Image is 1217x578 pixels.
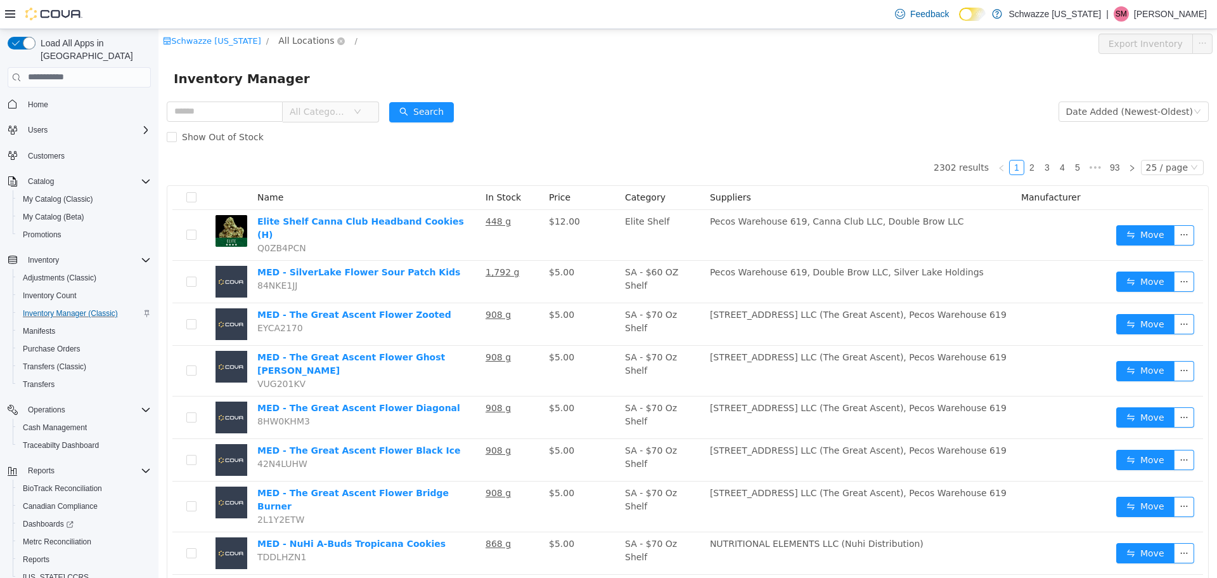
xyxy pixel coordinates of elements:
[3,251,156,269] button: Inventory
[866,131,880,145] a: 2
[1116,6,1127,22] span: SM
[461,181,546,232] td: Elite Shelf
[1035,79,1043,88] i: icon: down
[551,416,848,426] span: [STREET_ADDRESS] LLC (The Great Ascent), Pecos Warehouse 619
[1008,6,1101,22] p: Schwazze [US_STATE]
[940,4,1034,25] button: Export Inventory
[890,1,954,27] a: Feedback
[3,147,156,165] button: Customers
[57,279,89,311] img: MED - The Great Ascent Flower Zooted placeholder
[908,73,1034,92] div: Date Added (Newest-Oldest)
[23,519,74,529] span: Dashboards
[551,459,848,469] span: [STREET_ADDRESS] LLC (The Great Ascent), Pecos Warehouse 619
[18,227,151,242] span: Promotions
[13,419,156,437] button: Cash Management
[99,294,145,304] span: EYCA2170
[15,39,159,60] span: Inventory Manager
[835,131,851,146] li: Previous Page
[1015,285,1036,305] button: icon: ellipsis
[551,374,848,384] span: [STREET_ADDRESS] LLC (The Great Ascent), Pecos Warehouse 619
[551,163,593,173] span: Suppliers
[196,7,199,16] span: /
[57,186,89,218] img: Elite Shelf Canna Club Headband Cookies (H) hero shot
[13,305,156,322] button: Inventory Manager (Classic)
[551,238,825,248] span: Pecos Warehouse 619, Double Brow LLC, Silver Lake Holdings
[461,317,546,367] td: SA - $70 Oz Shelf
[18,209,89,225] a: My Catalog (Beta)
[958,332,1016,352] button: icon: swapMove
[35,37,151,62] span: Load All Apps in [GEOGRAPHIC_DATA]
[23,483,102,494] span: BioTrack Reconciliation
[959,21,960,22] span: Dark Mode
[327,187,352,197] u: 448 g
[4,8,13,16] i: icon: shop
[18,324,60,339] a: Manifests
[461,232,546,274] td: SA - $60 OZ Shelf
[28,125,48,135] span: Users
[23,96,151,112] span: Home
[120,4,176,18] span: All Locations
[390,238,416,248] span: $5.00
[23,230,61,240] span: Promotions
[13,533,156,551] button: Metrc Reconciliation
[57,237,89,268] img: MED - SilverLake Flower Sour Patch Kids placeholder
[1015,378,1036,398] button: icon: ellipsis
[99,350,147,360] span: VUG201KV
[958,196,1016,216] button: icon: swapMove
[23,122,53,138] button: Users
[23,253,64,268] button: Inventory
[57,372,89,404] img: MED - The Great Ascent Flower Diagonal placeholder
[13,480,156,497] button: BioTrack Reconciliation
[551,323,848,333] span: [STREET_ADDRESS] LLC (The Great Ascent), Pecos Warehouse 619
[23,122,151,138] span: Users
[23,253,151,268] span: Inventory
[23,148,151,164] span: Customers
[23,501,98,511] span: Canadian Compliance
[327,459,352,469] u: 908 g
[195,79,203,88] i: icon: down
[13,437,156,454] button: Traceabilty Dashboard
[966,131,981,146] li: Next Page
[18,499,151,514] span: Canadian Compliance
[23,344,80,354] span: Purchase Orders
[327,280,352,291] u: 908 g
[99,187,306,211] a: Elite Shelf Canna Club Headband Cookies (H)
[57,457,89,489] img: MED - The Great Ascent Flower Bridge Burner placeholder
[18,516,79,532] a: Dashboards
[958,514,1016,534] button: icon: swapMove
[23,463,60,478] button: Reports
[131,76,189,89] span: All Categories
[99,163,125,173] span: Name
[927,131,947,146] span: •••
[23,291,77,301] span: Inventory Count
[18,306,151,321] span: Inventory Manager (Classic)
[23,423,87,433] span: Cash Management
[390,163,412,173] span: Price
[897,131,911,145] a: 4
[13,515,156,533] a: Dashboards
[1032,135,1040,143] i: icon: down
[866,131,881,146] li: 2
[23,148,70,164] a: Customers
[18,534,96,549] a: Metrc Reconciliation
[390,374,416,384] span: $5.00
[23,174,59,189] button: Catalog
[3,121,156,139] button: Users
[99,387,151,397] span: 8HW0KHM3
[910,8,949,20] span: Feedback
[18,377,151,392] span: Transfers
[927,131,947,146] li: Next 5 Pages
[13,208,156,226] button: My Catalog (Beta)
[959,8,986,21] input: Dark Mode
[461,503,546,546] td: SA - $70 Oz Shelf
[18,288,151,303] span: Inventory Count
[28,176,54,187] span: Catalog
[18,209,151,225] span: My Catalog (Beta)
[1034,4,1054,25] button: icon: ellipsis
[18,270,151,286] span: Adjustments (Classic)
[18,341,151,357] span: Purchase Orders
[958,242,1016,263] button: icon: swapMove
[28,255,59,265] span: Inventory
[28,466,55,476] span: Reports
[988,131,1029,145] div: 25 / page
